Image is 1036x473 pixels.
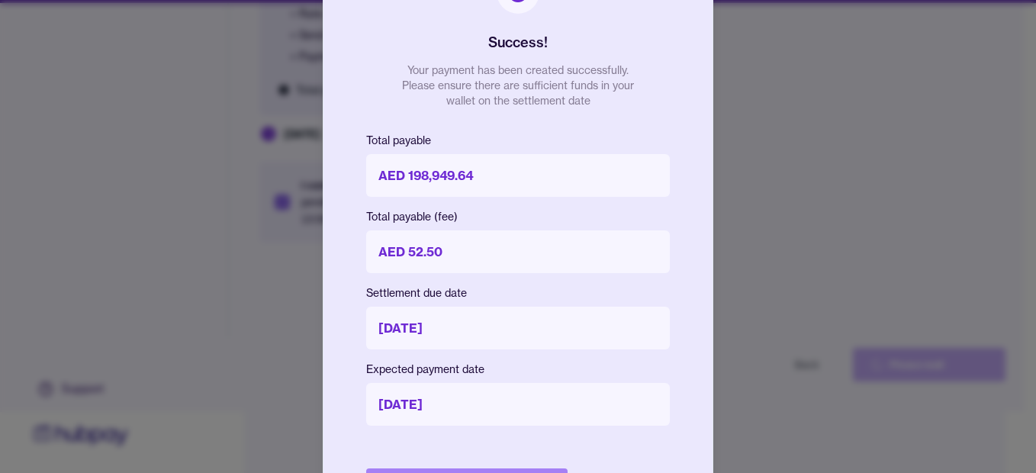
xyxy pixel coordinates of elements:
[366,307,670,349] p: [DATE]
[366,133,670,148] p: Total payable
[396,63,640,108] p: Your payment has been created successfully. Please ensure there are sufficient funds in your wall...
[366,383,670,426] p: [DATE]
[366,362,670,377] p: Expected payment date
[488,32,548,53] h2: Success!
[366,209,670,224] p: Total payable (fee)
[366,230,670,273] p: AED 52.50
[366,154,670,197] p: AED 198,949.64
[366,285,670,301] p: Settlement due date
